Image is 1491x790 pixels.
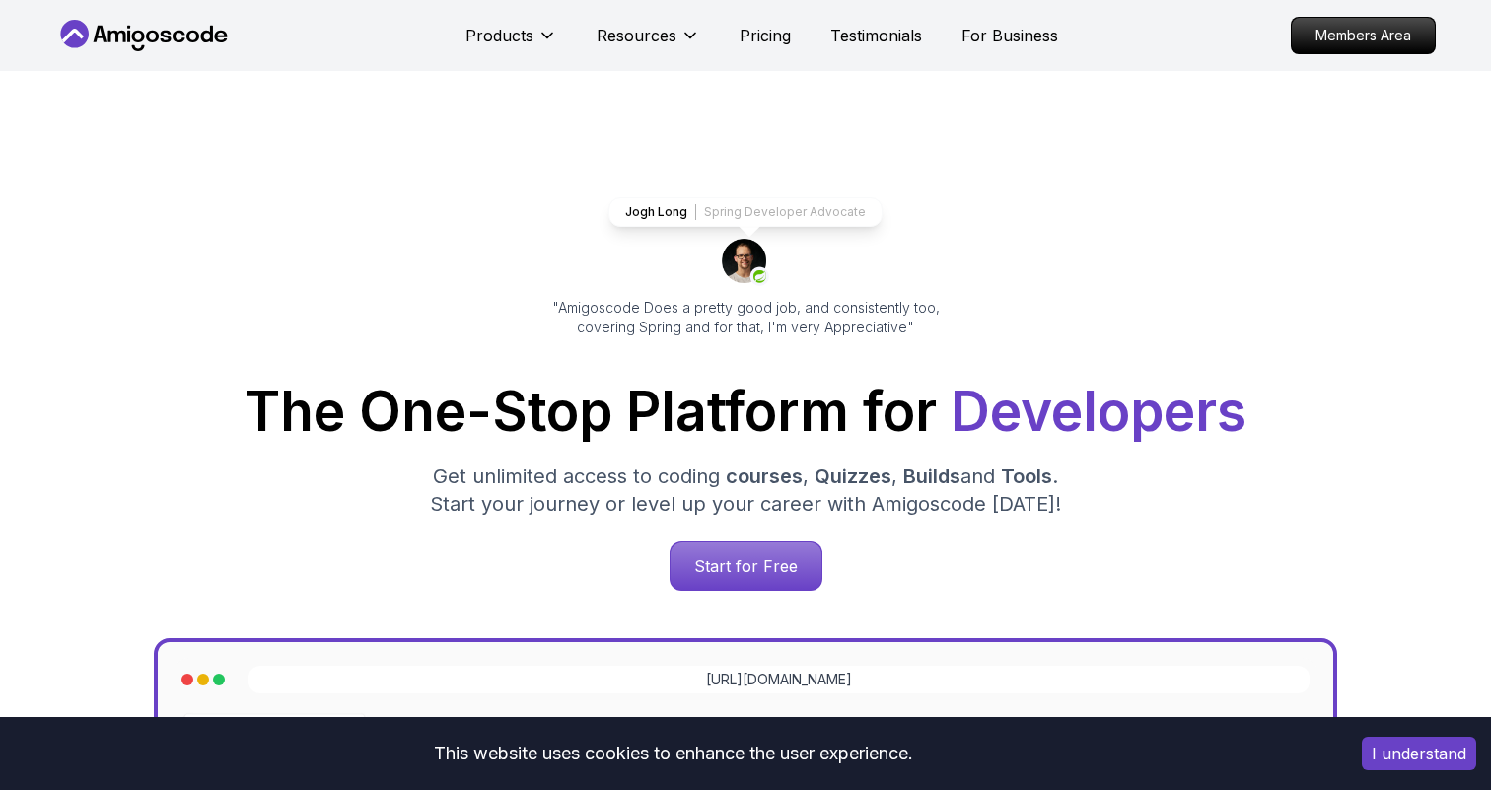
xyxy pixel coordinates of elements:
p: Products [465,24,533,47]
h1: The One-Stop Platform for [71,385,1420,439]
div: This website uses cookies to enhance the user experience. [15,732,1332,775]
button: Accept cookies [1362,737,1476,770]
p: Jogh Long [625,204,687,220]
p: Spring Developer Advocate [704,204,866,220]
span: Tools [1001,465,1052,488]
a: [URL][DOMAIN_NAME] [706,670,852,689]
p: Members Area [1292,18,1435,53]
span: Quizzes [815,465,891,488]
a: For Business [961,24,1058,47]
a: Testimonials [830,24,922,47]
p: Get unlimited access to coding , , and . Start your journey or level up your career with Amigosco... [414,463,1077,518]
a: Pricing [740,24,791,47]
span: courses [726,465,803,488]
p: Start for Free [671,542,821,590]
a: Start for Free [670,541,822,591]
p: Resources [597,24,676,47]
img: josh long [722,239,769,286]
a: Members Area [1291,17,1436,54]
button: Resources [597,24,700,63]
button: Products [465,24,557,63]
p: "Amigoscode Does a pretty good job, and consistently too, covering Spring and for that, I'm very ... [525,298,966,337]
span: Developers [951,379,1246,444]
span: Builds [903,465,960,488]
